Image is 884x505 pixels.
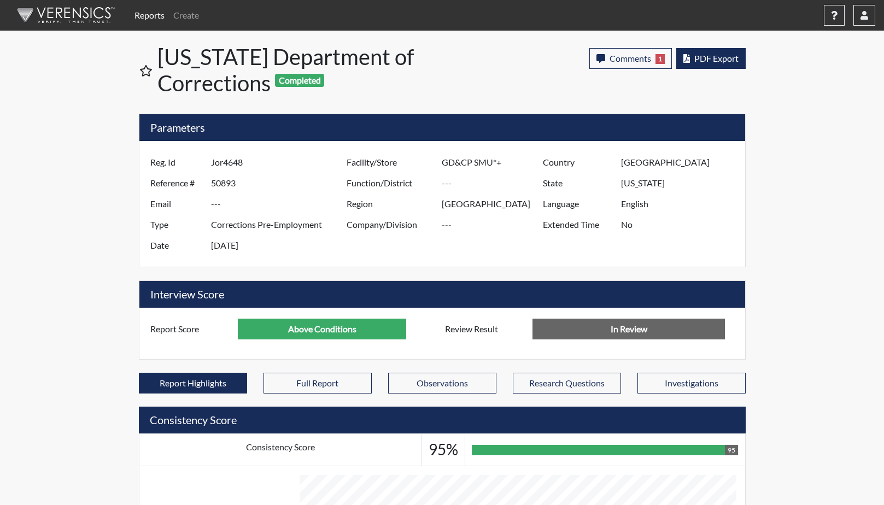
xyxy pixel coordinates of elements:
h5: Parameters [139,114,745,141]
button: Research Questions [513,373,621,394]
input: --- [211,152,349,173]
input: --- [621,193,742,214]
label: Type [142,214,211,235]
input: --- [211,173,349,193]
input: --- [442,173,546,193]
button: Full Report [264,373,372,394]
span: PDF Export [694,53,739,63]
span: Completed [275,74,324,87]
label: Company/Division [338,214,442,235]
input: No Decision [532,319,725,339]
label: Report Score [142,319,238,339]
input: --- [621,173,742,193]
input: --- [621,214,742,235]
input: --- [211,235,349,256]
button: Investigations [637,373,746,394]
label: Review Result [437,319,533,339]
label: Country [535,152,621,173]
input: --- [442,152,546,173]
input: --- [211,193,349,214]
input: --- [211,214,349,235]
a: Create [169,4,203,26]
h5: Consistency Score [139,407,746,433]
h5: Interview Score [139,281,745,308]
button: Report Highlights [139,373,247,394]
td: Consistency Score [139,434,422,466]
label: Language [535,193,621,214]
input: --- [442,214,546,235]
div: 95 [725,445,738,455]
h1: [US_STATE] Department of Corrections [157,44,443,96]
input: --- [621,152,742,173]
label: Extended Time [535,214,621,235]
label: Reference # [142,173,211,193]
input: --- [238,319,406,339]
label: Region [338,193,442,214]
button: PDF Export [676,48,746,69]
label: Date [142,235,211,256]
label: Reg. Id [142,152,211,173]
a: Reports [130,4,169,26]
label: Function/District [338,173,442,193]
span: 1 [655,54,665,64]
label: Facility/Store [338,152,442,173]
button: Comments1 [589,48,672,69]
button: Observations [388,373,496,394]
h3: 95% [429,441,458,459]
label: Email [142,193,211,214]
label: State [535,173,621,193]
span: Comments [610,53,651,63]
input: --- [442,193,546,214]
